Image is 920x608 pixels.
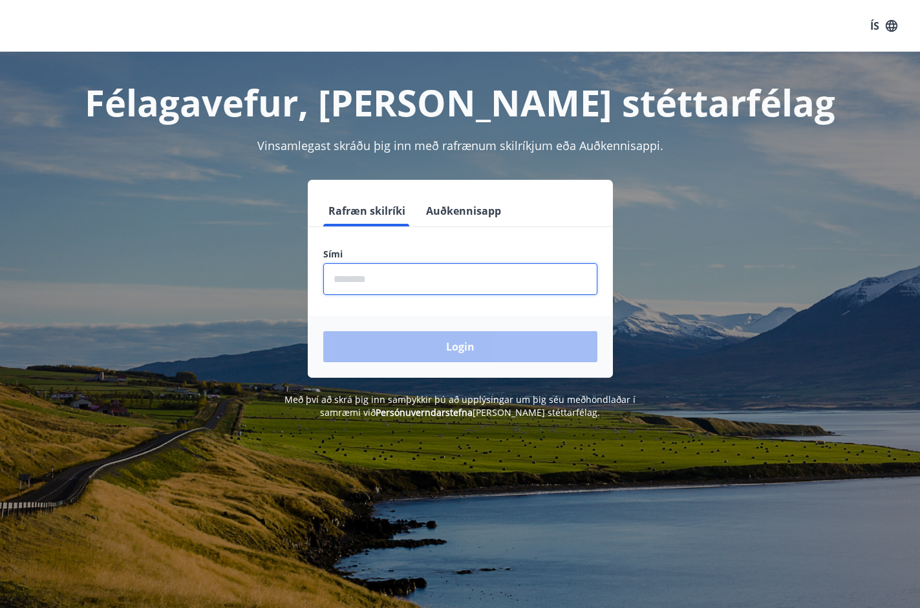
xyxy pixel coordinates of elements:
span: Með því að skrá þig inn samþykkir þú að upplýsingar um þig séu meðhöndlaðar í samræmi við [PERSON... [284,393,636,418]
label: Sími [323,248,597,261]
span: Vinsamlegast skráðu þig inn með rafrænum skilríkjum eða Auðkennisappi. [257,138,663,153]
button: Rafræn skilríki [323,195,411,226]
a: Persónuverndarstefna [376,406,473,418]
h1: Félagavefur, [PERSON_NAME] stéttarfélag [16,78,904,127]
button: Auðkennisapp [421,195,506,226]
button: ÍS [863,14,904,38]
